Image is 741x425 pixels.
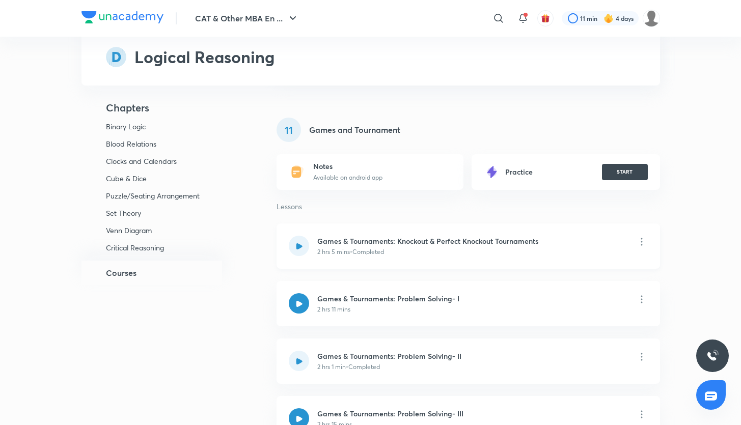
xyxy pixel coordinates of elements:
[189,8,305,29] button: CAT & Other MBA En ...
[106,267,136,279] h5: Courses
[277,118,301,142] div: 11
[317,293,459,304] h6: Games & Tournaments: Problem Solving- I
[309,124,400,136] h5: Games and Tournament
[277,202,660,211] p: Lessons
[706,350,719,362] img: ttu
[537,10,554,26] button: avatar
[602,164,648,180] button: START
[643,10,660,27] img: adi biradar
[106,122,205,131] p: Binary Logic
[106,139,205,149] p: Blood Relations
[81,11,163,23] img: Company Logo
[541,14,550,23] img: avatar
[81,102,244,114] h4: Chapters
[603,13,614,23] img: streak
[313,173,382,182] p: Available on android app
[106,47,126,67] img: syllabus-subject-icon
[134,45,275,69] h2: Logical Reasoning
[81,11,163,26] a: Company Logo
[317,236,538,246] h6: Games & Tournaments: Knockout & Perfect Knockout Tournaments
[317,362,380,372] p: 2 hrs 1 min • Completed
[106,209,205,218] p: Set Theory
[106,157,205,166] p: Clocks and Calendars
[505,167,533,177] h6: Practice
[106,191,205,201] p: Puzzle/Seating Arrangement
[317,247,384,257] p: 2 hrs 5 mins • Completed
[317,305,350,314] p: 2 hrs 11 mins
[317,351,461,361] h6: Games & Tournaments: Problem Solving- II
[317,408,463,419] h6: Games & Tournaments: Problem Solving- III
[106,226,205,235] p: Venn Diagram
[106,243,205,252] p: Critical Reasoning
[313,162,382,171] h6: Notes
[106,174,205,183] p: Cube & Dice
